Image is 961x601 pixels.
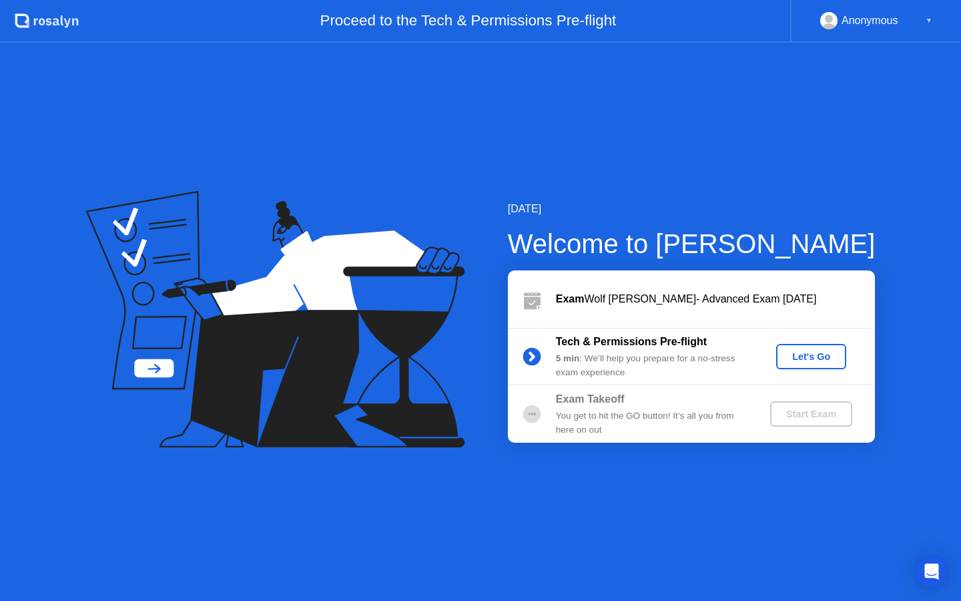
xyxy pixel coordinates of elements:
button: Start Exam [770,401,852,427]
div: ▼ [926,12,932,29]
div: Wolf [PERSON_NAME]- Advanced Exam [DATE] [556,291,875,307]
b: Exam [556,293,585,305]
div: Start Exam [775,409,847,419]
b: Tech & Permissions Pre-flight [556,336,707,347]
div: [DATE] [508,201,876,217]
b: 5 min [556,353,580,363]
button: Let's Go [776,344,846,369]
div: You get to hit the GO button! It’s all you from here on out [556,409,748,437]
div: Let's Go [781,351,841,362]
div: Open Intercom Messenger [916,556,948,588]
b: Exam Takeoff [556,393,625,405]
div: Welcome to [PERSON_NAME] [508,224,876,264]
div: Anonymous [842,12,898,29]
div: : We’ll help you prepare for a no-stress exam experience [556,352,748,379]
